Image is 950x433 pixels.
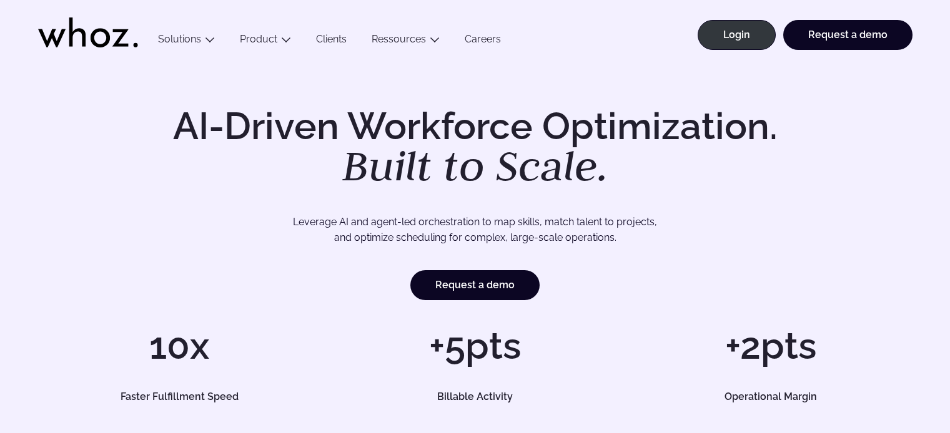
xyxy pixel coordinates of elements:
button: Product [227,33,304,50]
p: Leverage AI and agent-led orchestration to map skills, match talent to projects, and optimize sch... [82,214,869,246]
a: Request a demo [410,270,540,300]
h5: Faster Fulfillment Speed [52,392,307,402]
a: Clients [304,33,359,50]
h1: +5pts [334,327,616,364]
em: Built to Scale. [342,138,608,193]
button: Solutions [146,33,227,50]
h1: 10x [38,327,321,364]
a: Request a demo [783,20,913,50]
a: Product [240,33,277,45]
h5: Billable Activity [348,392,603,402]
a: Login [698,20,776,50]
button: Ressources [359,33,452,50]
a: Careers [452,33,513,50]
a: Ressources [372,33,426,45]
h5: Operational Margin [643,392,898,402]
h1: +2pts [629,327,912,364]
h1: AI-Driven Workforce Optimization. [156,107,795,187]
